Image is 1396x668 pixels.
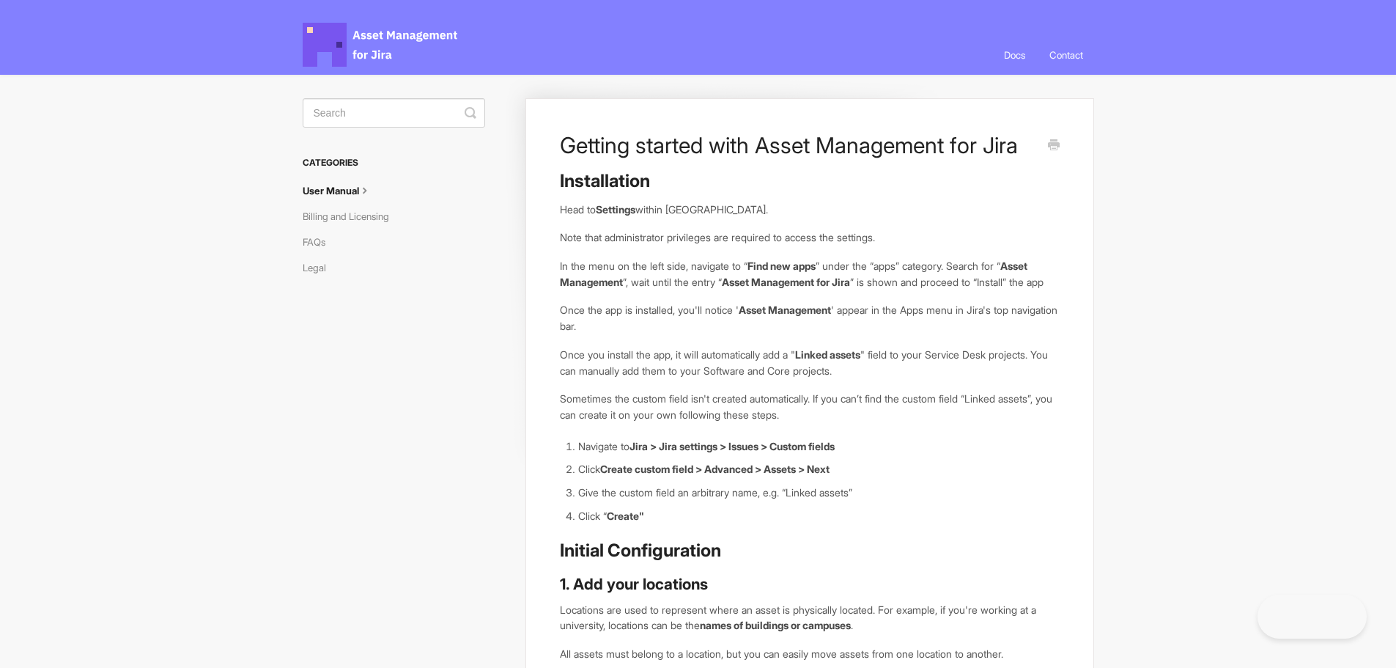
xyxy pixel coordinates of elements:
p: In the menu on the left side, navigate to “ ” under the “apps” category. Search for “ ”, wait unt... [560,258,1059,290]
h2: Initial Configuration [560,539,1059,562]
h3: Categories [303,150,485,176]
a: Docs [993,35,1036,75]
h1: Getting started with Asset Management for Jira [560,132,1037,158]
p: Head to within [GEOGRAPHIC_DATA]. [560,202,1059,218]
strong: Asset Management for Jira [722,276,850,288]
li: Click [578,461,1059,477]
a: User Manual [303,179,383,202]
strong: Jira > Jira settings > Issues > Custom fields [629,440,835,452]
a: Billing and Licensing [303,205,400,228]
p: Once you install the app, it will automatically add a " " field to your Service Desk projects. Yo... [560,347,1059,378]
li: Give the custom field an arbitrary name, e.g. “Linked assets” [578,485,1059,501]
strong: Settings [596,203,635,216]
strong: Asset Management [739,304,831,316]
p: Sometimes the custom field isn't created automatically. If you can’t find the custom field “Linke... [560,391,1059,422]
p: Locations are used to represent where an asset is physically located. For example, if you're work... [560,602,1059,634]
strong: Find new apps [747,260,816,272]
li: Click “ [578,508,1059,524]
h2: Installation [560,169,1059,193]
strong: Create custom field > Advanced > Assets > Next [600,463,830,475]
strong: Asset Management [560,260,1027,288]
p: Note that administrator privileges are required to access the settings. [560,230,1059,246]
iframe: Toggle Customer Support [1257,595,1367,639]
strong: Linked assets [795,348,860,361]
strong: Create" [607,510,644,522]
a: Legal [303,256,337,279]
a: FAQs [303,230,336,254]
input: Search [303,98,485,128]
strong: names of buildings or campuses [700,619,851,631]
span: Asset Management for Jira Docs [303,23,459,67]
p: Once the app is installed, you'll notice ' ' appear in the Apps menu in Jira's top navigation bar. [560,302,1059,334]
a: Print this Article [1048,138,1060,154]
p: All assets must belong to a location, but you can easily move assets from one location to another. [560,646,1059,662]
a: Contact [1038,35,1094,75]
h3: 1. Add your locations [560,574,1059,595]
li: Navigate to [578,438,1059,455]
